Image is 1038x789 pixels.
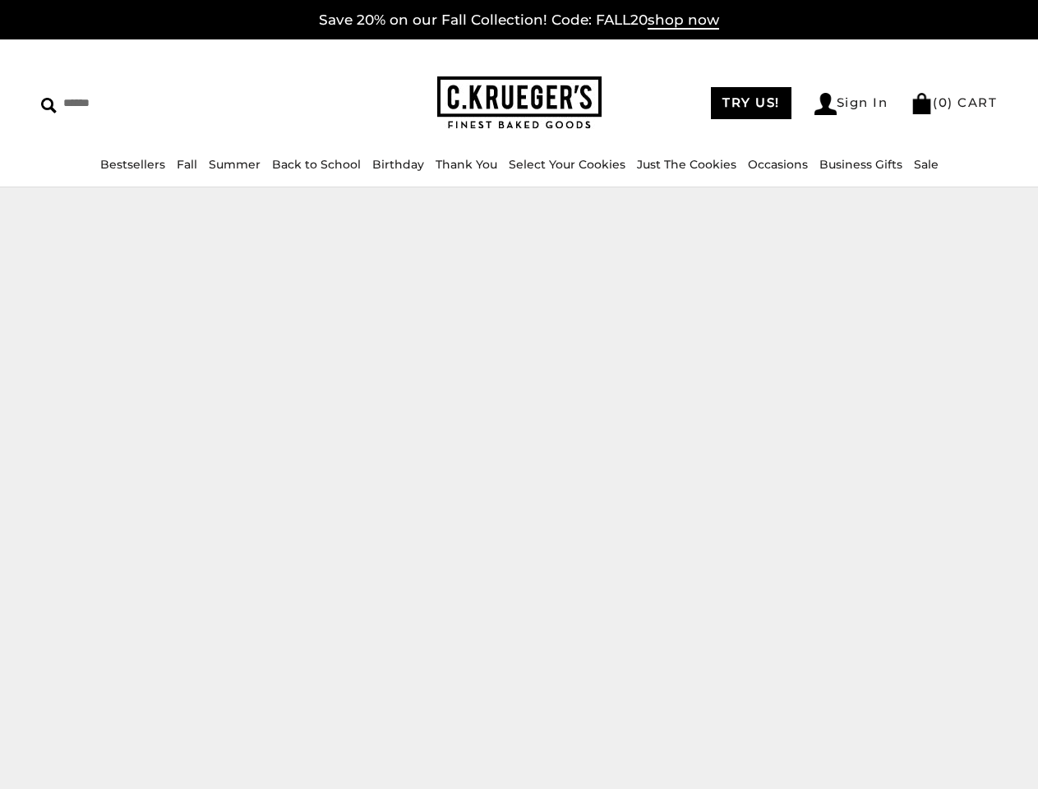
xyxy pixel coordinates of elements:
[41,98,57,113] img: Search
[509,157,625,172] a: Select Your Cookies
[177,157,197,172] a: Fall
[41,90,260,116] input: Search
[637,157,736,172] a: Just The Cookies
[100,157,165,172] a: Bestsellers
[209,157,261,172] a: Summer
[436,157,497,172] a: Thank You
[711,87,791,119] a: TRY US!
[437,76,602,130] img: C.KRUEGER'S
[939,95,948,110] span: 0
[914,157,939,172] a: Sale
[319,12,719,30] a: Save 20% on our Fall Collection! Code: FALL20shop now
[272,157,361,172] a: Back to School
[911,93,933,114] img: Bag
[648,12,719,30] span: shop now
[814,93,888,115] a: Sign In
[814,93,837,115] img: Account
[911,95,997,110] a: (0) CART
[372,157,424,172] a: Birthday
[748,157,808,172] a: Occasions
[819,157,902,172] a: Business Gifts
